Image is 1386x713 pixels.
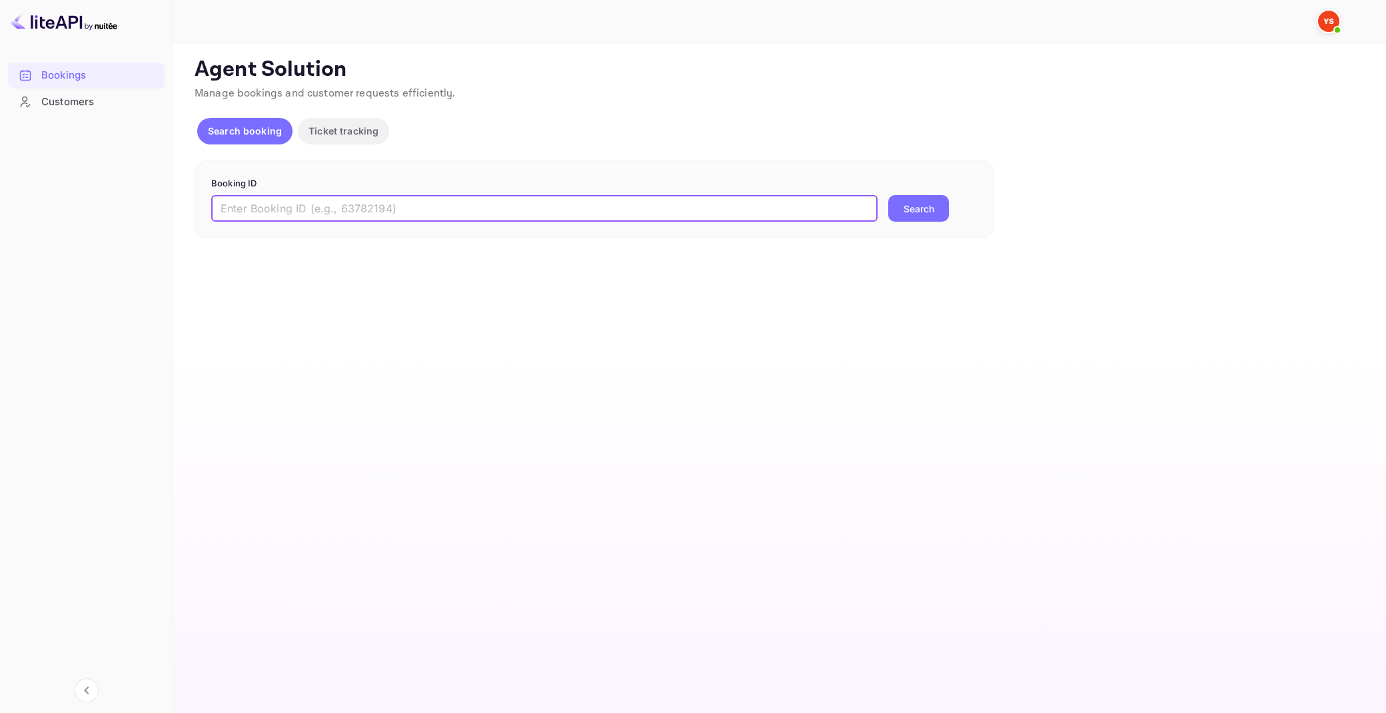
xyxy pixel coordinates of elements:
p: Search booking [208,124,282,138]
div: Customers [8,89,165,115]
button: Search [888,195,949,222]
div: Bookings [8,63,165,89]
p: Ticket tracking [309,124,378,138]
span: Manage bookings and customer requests efficiently. [195,87,456,101]
button: Collapse navigation [75,678,99,702]
div: Bookings [41,68,158,83]
input: Enter Booking ID (e.g., 63782194) [211,195,878,222]
a: Bookings [8,63,165,87]
div: Customers [41,95,158,110]
img: LiteAPI logo [11,11,117,32]
p: Booking ID [211,177,978,190]
a: Customers [8,89,165,114]
p: Agent Solution [195,57,1362,83]
img: Yandex Support [1318,11,1339,32]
